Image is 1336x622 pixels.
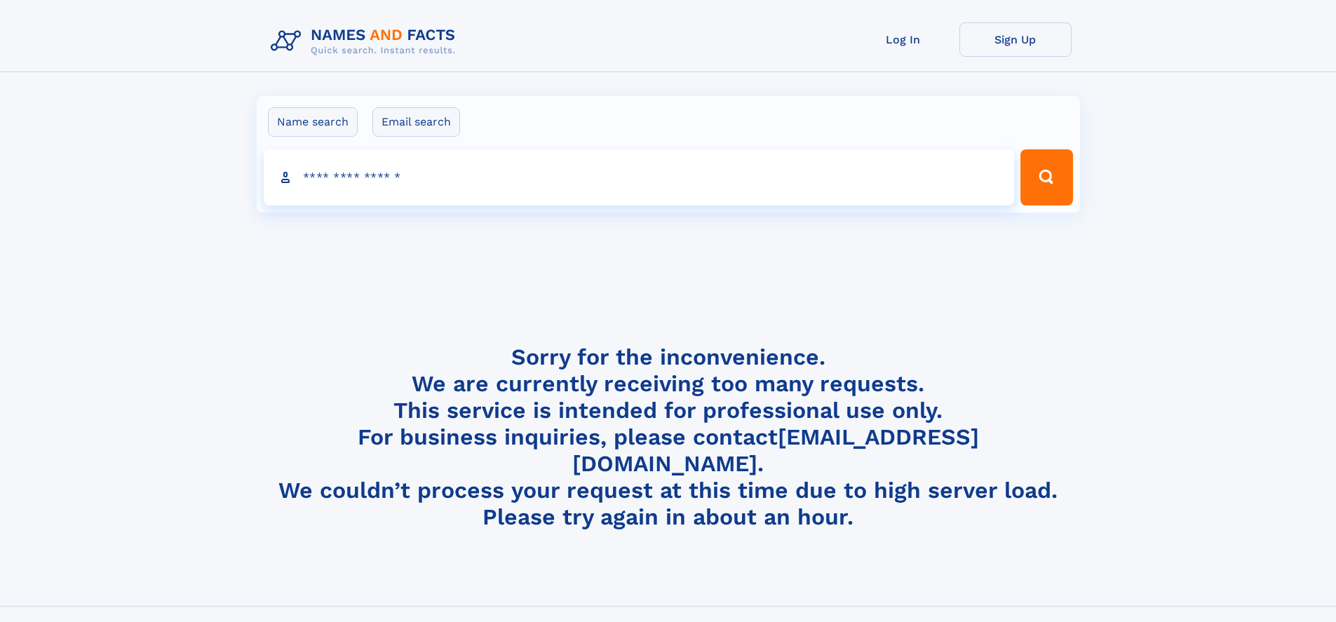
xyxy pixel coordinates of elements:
[572,424,979,477] a: [EMAIL_ADDRESS][DOMAIN_NAME]
[1020,149,1072,205] button: Search Button
[264,149,1015,205] input: search input
[268,107,358,137] label: Name search
[372,107,460,137] label: Email search
[265,344,1072,531] h4: Sorry for the inconvenience. We are currently receiving too many requests. This service is intend...
[959,22,1072,57] a: Sign Up
[847,22,959,57] a: Log In
[265,22,467,60] img: Logo Names and Facts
